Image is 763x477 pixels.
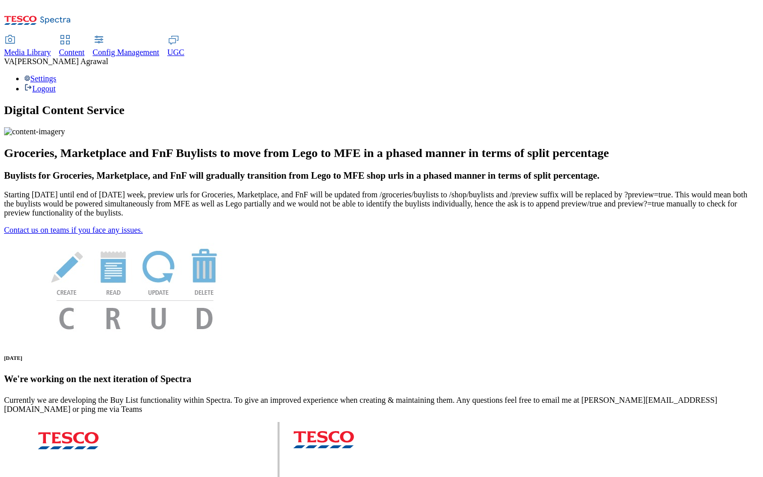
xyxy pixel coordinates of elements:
a: Logout [24,84,56,93]
p: Currently we are developing the Buy List functionality within Spectra. To give an improved experi... [4,396,759,414]
h6: [DATE] [4,355,759,361]
span: VA [4,57,15,66]
span: Content [59,48,85,57]
img: News Image [4,235,266,340]
a: Contact us on teams if you face any issues. [4,226,143,234]
h2: Groceries, Marketplace and FnF Buylists to move from Lego to MFE in a phased manner in terms of s... [4,146,759,160]
h1: Digital Content Service [4,103,759,117]
h3: Buylists for Groceries, Marketplace, and FnF will gradually transition from Lego to MFE shop urls... [4,170,759,181]
span: UGC [168,48,185,57]
p: Starting [DATE] until end of [DATE] week, preview urls for Groceries, Marketplace, and FnF will b... [4,190,759,218]
span: Media Library [4,48,51,57]
a: UGC [168,36,185,57]
a: Media Library [4,36,51,57]
h3: We're working on the next iteration of Spectra [4,374,759,385]
span: Config Management [93,48,159,57]
span: [PERSON_NAME] Agrawal [15,57,108,66]
a: Config Management [93,36,159,57]
a: Settings [24,74,57,83]
img: content-imagery [4,127,65,136]
a: Content [59,36,85,57]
